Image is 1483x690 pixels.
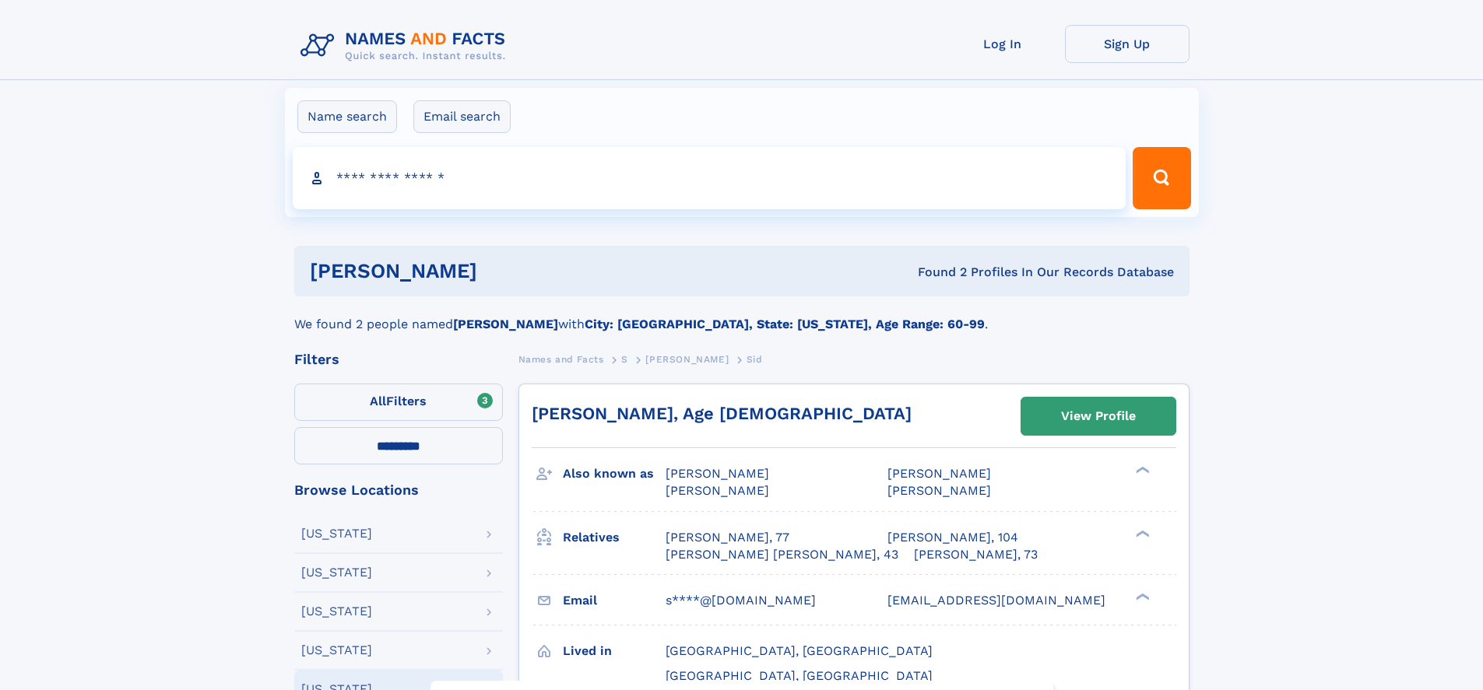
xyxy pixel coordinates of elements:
[1061,398,1136,434] div: View Profile
[301,644,372,657] div: [US_STATE]
[413,100,511,133] label: Email search
[887,466,991,481] span: [PERSON_NAME]
[294,483,503,497] div: Browse Locations
[698,264,1174,281] div: Found 2 Profiles In Our Records Database
[887,529,1018,546] a: [PERSON_NAME], 104
[563,461,666,487] h3: Also known as
[887,593,1105,608] span: [EMAIL_ADDRESS][DOMAIN_NAME]
[621,354,628,365] span: S
[301,566,372,579] div: [US_STATE]
[747,354,763,365] span: Sid
[645,349,729,369] a: [PERSON_NAME]
[666,546,898,563] a: [PERSON_NAME] [PERSON_NAME], 43
[666,643,933,658] span: [GEOGRAPHIC_DATA], [GEOGRAPHIC_DATA]
[666,529,789,546] a: [PERSON_NAME], 77
[940,25,1065,63] a: Log In
[294,296,1190,334] div: We found 2 people named with .
[294,25,518,67] img: Logo Names and Facts
[532,404,912,423] a: [PERSON_NAME], Age [DEMOGRAPHIC_DATA]
[887,483,991,498] span: [PERSON_NAME]
[310,261,698,281] h1: [PERSON_NAME]
[666,668,933,683] span: [GEOGRAPHIC_DATA], [GEOGRAPHIC_DATA]
[1132,528,1151,538] div: ❯
[294,352,503,366] div: Filters
[563,638,666,664] h3: Lived in
[1065,25,1190,63] a: Sign Up
[621,349,628,369] a: S
[293,147,1126,209] input: search input
[294,384,503,421] label: Filters
[914,546,1038,563] a: [PERSON_NAME], 73
[370,394,386,408] span: All
[297,100,397,133] label: Name search
[453,317,558,331] b: [PERSON_NAME]
[645,354,729,365] span: [PERSON_NAME]
[1132,591,1151,601] div: ❯
[301,527,372,540] div: [US_STATE]
[518,349,604,369] a: Names and Facts
[666,483,769,498] span: [PERSON_NAME]
[666,466,769,481] span: [PERSON_NAME]
[585,317,985,331] b: City: [GEOGRAPHIC_DATA], State: [US_STATE], Age Range: 60-99
[1021,398,1176,435] a: View Profile
[1133,147,1190,209] button: Search Button
[1132,465,1151,475] div: ❯
[563,587,666,614] h3: Email
[301,605,372,618] div: [US_STATE]
[563,524,666,551] h3: Relatives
